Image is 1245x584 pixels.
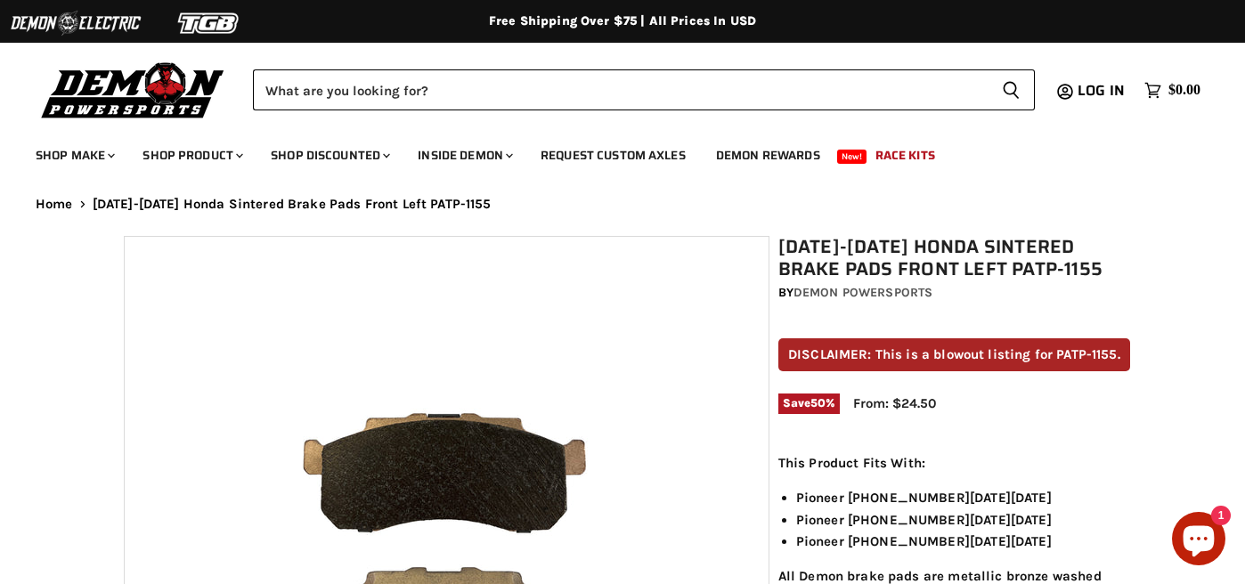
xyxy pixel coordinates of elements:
[778,452,1130,474] p: This Product Fits With:
[796,487,1130,508] li: Pioneer [PHONE_NUMBER][DATE][DATE]
[988,69,1035,110] button: Search
[1167,512,1231,570] inbox-online-store-chat: Shopify online store chat
[527,137,699,174] a: Request Custom Axles
[36,58,231,121] img: Demon Powersports
[778,338,1130,371] p: DISCLAIMER: This is a blowout listing for PATP-1155.
[142,6,276,40] img: TGB Logo 2
[778,393,840,413] span: Save %
[853,395,936,411] span: From: $24.50
[862,137,948,174] a: Race Kits
[837,150,867,164] span: New!
[1078,79,1125,101] span: Log in
[22,130,1196,174] ul: Main menu
[93,197,492,212] span: [DATE]-[DATE] Honda Sintered Brake Pads Front Left PATP-1155
[703,137,834,174] a: Demon Rewards
[778,283,1130,303] div: by
[793,285,932,300] a: Demon Powersports
[1070,83,1135,99] a: Log in
[796,509,1130,531] li: Pioneer [PHONE_NUMBER][DATE][DATE]
[129,137,254,174] a: Shop Product
[9,6,142,40] img: Demon Electric Logo 2
[1135,77,1209,103] a: $0.00
[36,197,73,212] a: Home
[253,69,1035,110] form: Product
[253,69,988,110] input: Search
[404,137,524,174] a: Inside Demon
[22,137,126,174] a: Shop Make
[257,137,401,174] a: Shop Discounted
[1168,82,1200,99] span: $0.00
[796,531,1130,552] li: Pioneer [PHONE_NUMBER][DATE][DATE]
[778,236,1130,280] h1: [DATE]-[DATE] Honda Sintered Brake Pads Front Left PATP-1155
[810,396,826,410] span: 50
